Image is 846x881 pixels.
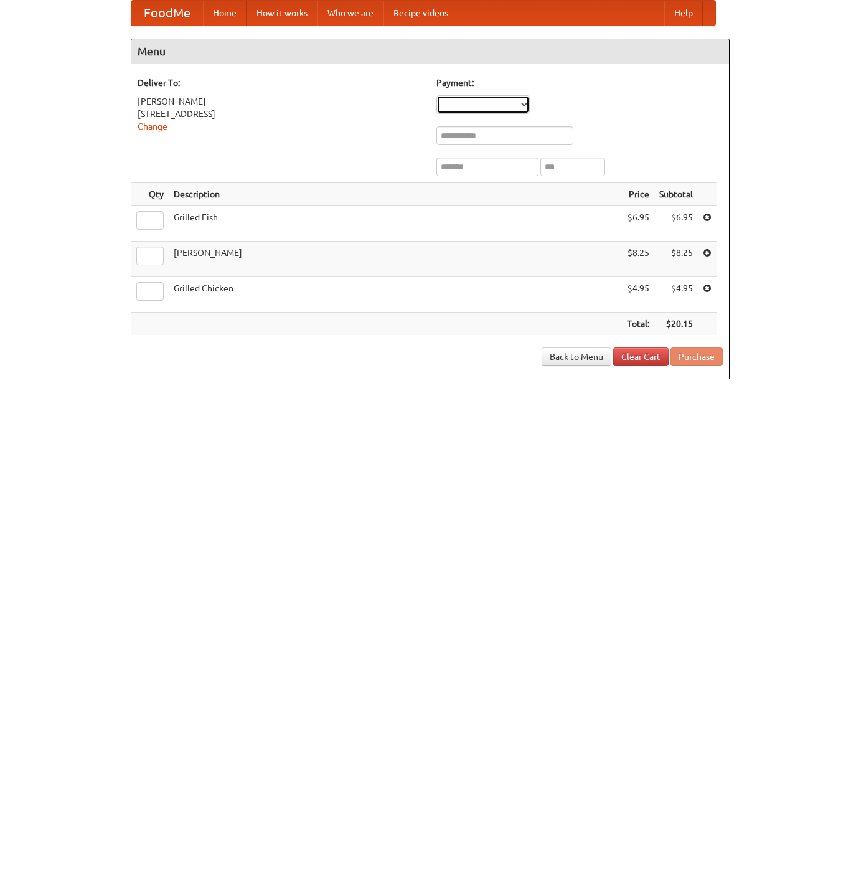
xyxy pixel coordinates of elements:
td: Grilled Chicken [169,277,622,313]
td: $4.95 [654,277,698,313]
td: [PERSON_NAME] [169,242,622,277]
td: $4.95 [622,277,654,313]
th: Price [622,183,654,206]
a: Change [138,121,167,131]
th: Description [169,183,622,206]
div: [PERSON_NAME] [138,95,424,108]
th: Qty [131,183,169,206]
td: Grilled Fish [169,206,622,242]
td: $8.25 [622,242,654,277]
a: FoodMe [131,1,203,26]
h5: Deliver To: [138,77,424,89]
a: Recipe videos [383,1,458,26]
a: How it works [247,1,317,26]
div: [STREET_ADDRESS] [138,108,424,120]
th: Total: [622,313,654,336]
h4: Menu [131,39,729,64]
h5: Payment: [436,77,723,89]
a: Home [203,1,247,26]
a: Who we are [317,1,383,26]
th: $20.15 [654,313,698,336]
td: $6.95 [622,206,654,242]
td: $8.25 [654,242,698,277]
a: Back to Menu [542,347,611,366]
button: Purchase [670,347,723,366]
th: Subtotal [654,183,698,206]
a: Help [664,1,703,26]
a: Clear Cart [613,347,669,366]
td: $6.95 [654,206,698,242]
